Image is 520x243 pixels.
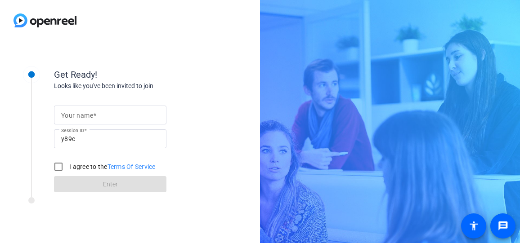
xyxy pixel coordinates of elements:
mat-label: Session ID [61,128,84,133]
a: Terms Of Service [108,163,156,170]
mat-icon: accessibility [468,221,479,231]
div: Looks like you've been invited to join [54,81,234,91]
mat-icon: message [498,221,508,231]
label: I agree to the [67,162,156,171]
mat-label: Your name [61,112,93,119]
div: Get Ready! [54,68,234,81]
